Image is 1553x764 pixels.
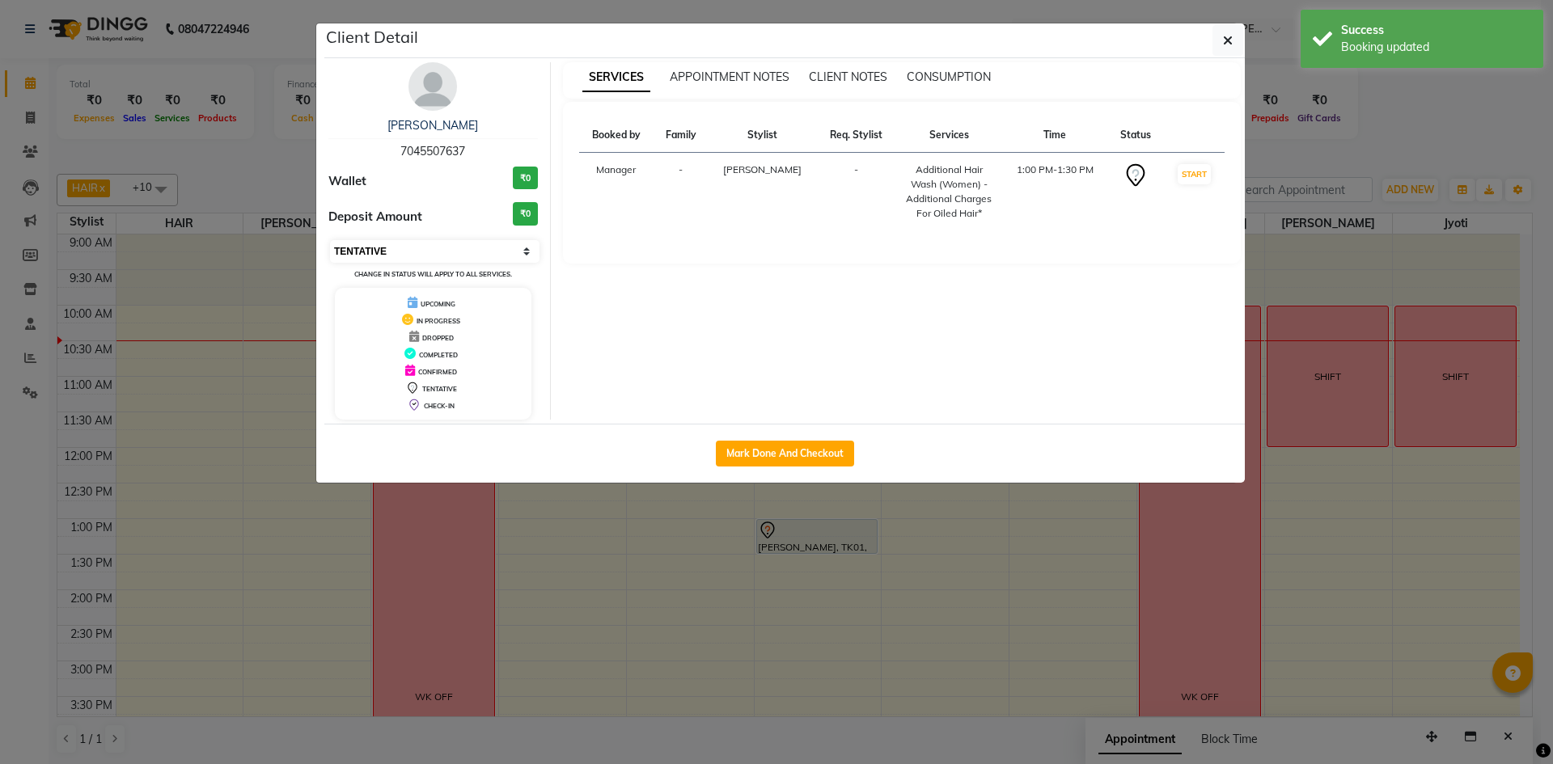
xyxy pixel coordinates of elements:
[354,270,512,278] small: Change in status will apply to all services.
[326,25,418,49] h5: Client Detail
[1002,118,1108,153] th: Time
[400,144,465,158] span: 7045507637
[387,118,478,133] a: [PERSON_NAME]
[1341,39,1531,56] div: Booking updated
[654,118,709,153] th: Family
[654,153,709,231] td: -
[579,118,654,153] th: Booked by
[582,63,650,92] span: SERVICES
[709,118,816,153] th: Stylist
[513,167,538,190] h3: ₹0
[816,118,895,153] th: Req. Stylist
[328,172,366,191] span: Wallet
[895,118,1002,153] th: Services
[716,441,854,466] button: Mark Done And Checkout
[328,208,422,226] span: Deposit Amount
[907,70,991,84] span: CONSUMPTION
[1178,164,1211,184] button: START
[1341,22,1531,39] div: Success
[408,62,457,111] img: avatar
[419,351,458,359] span: COMPLETED
[1002,153,1108,231] td: 1:00 PM-1:30 PM
[1108,118,1163,153] th: Status
[417,317,460,325] span: IN PROGRESS
[513,202,538,226] h3: ₹0
[424,402,455,410] span: CHECK-IN
[422,385,457,393] span: TENTATIVE
[421,300,455,308] span: UPCOMING
[670,70,789,84] span: APPOINTMENT NOTES
[816,153,895,231] td: -
[418,368,457,376] span: CONFIRMED
[422,334,454,342] span: DROPPED
[809,70,887,84] span: CLIENT NOTES
[579,153,654,231] td: Manager
[905,163,992,221] div: Additional Hair Wash (Women) - Additional Charges For Oiled Hair*
[723,163,802,175] span: [PERSON_NAME]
